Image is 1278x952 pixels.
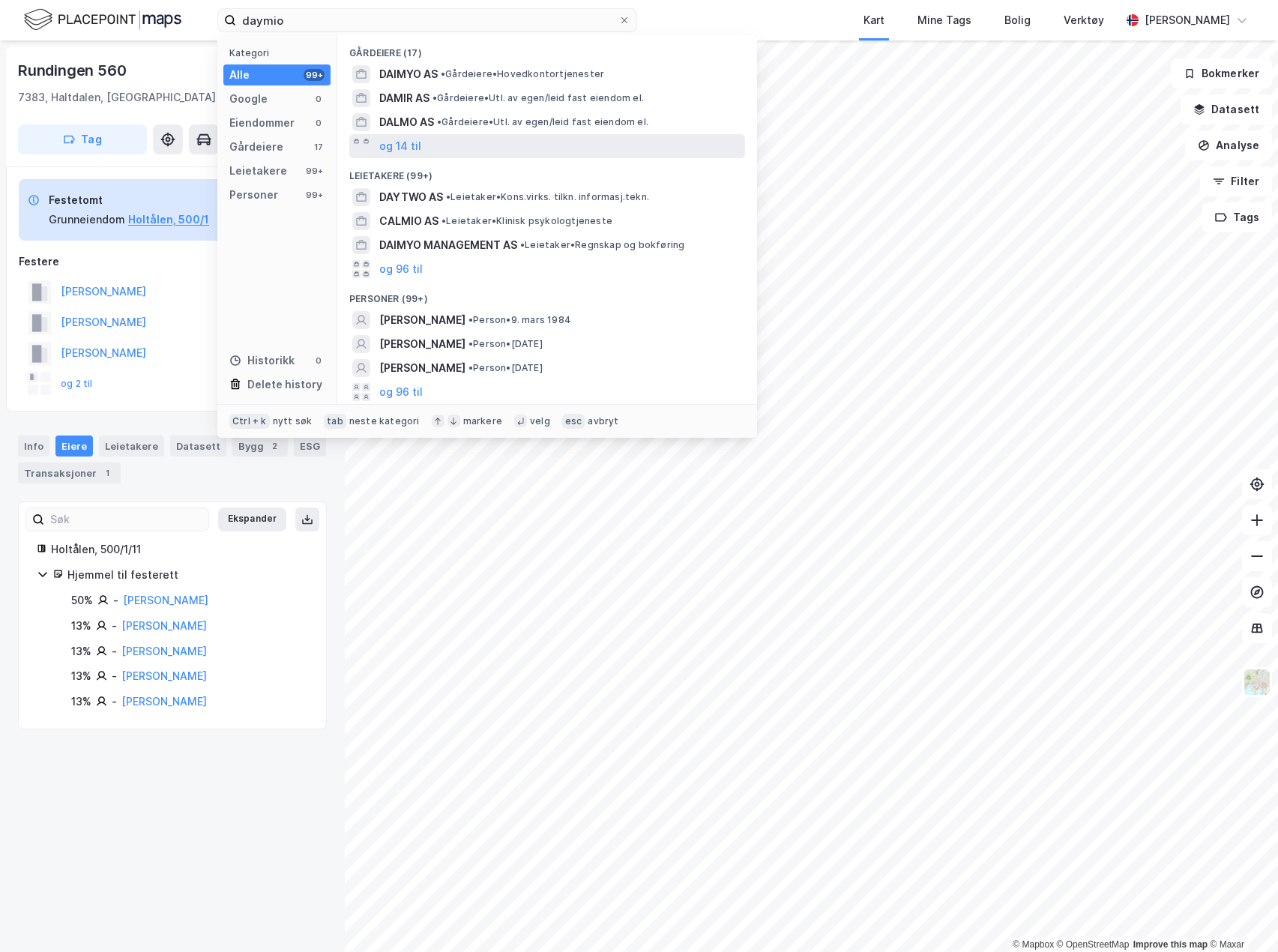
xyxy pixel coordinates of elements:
a: [PERSON_NAME] [121,619,207,632]
div: velg [530,415,550,427]
input: Søk på adresse, matrikkel, gårdeiere, leietakere eller personer [236,9,618,31]
div: Festetomt [49,191,209,209]
div: 17 [313,141,325,153]
div: 13% [71,642,91,660]
div: Transaksjoner [18,463,121,483]
div: Gårdeiere (17) [337,35,757,62]
div: 99+ [304,69,325,81]
button: Filter [1200,166,1272,196]
div: Festere [19,253,326,271]
span: [PERSON_NAME] [379,359,465,377]
div: Datasett [170,436,226,457]
button: Holtålen, 500/1 [128,211,209,229]
div: Eiere [55,436,93,457]
div: - [112,617,117,635]
a: [PERSON_NAME] [121,669,207,682]
div: Mine Tags [917,11,971,29]
div: - [112,642,117,660]
span: DALMO AS [379,113,434,131]
button: og 14 til [379,137,421,155]
span: [PERSON_NAME] [379,311,465,329]
div: - [113,591,118,609]
span: • [468,362,473,373]
img: logo.f888ab2527a4732fd821a326f86c7f29.svg [24,7,181,33]
a: [PERSON_NAME] [123,594,208,606]
span: Person • [DATE] [468,362,543,374]
div: Eiendommer [229,114,295,132]
div: Leietakere [229,162,287,180]
div: Info [18,436,49,457]
div: Kontrollprogram for chat [1203,880,1278,952]
div: 13% [71,667,91,685]
div: 0 [313,93,325,105]
div: Delete history [247,376,322,394]
div: Hjemmel til festerett [67,566,308,584]
span: • [441,68,445,79]
div: neste kategori [349,415,420,427]
a: OpenStreetMap [1057,939,1130,950]
button: Bokmerker [1171,58,1272,88]
div: tab [324,414,346,429]
span: CALMIO AS [379,212,438,230]
div: Holtålen, 500/1/11 [51,540,308,558]
div: Leietakere (99+) [337,158,757,185]
img: Z [1243,668,1271,696]
div: Historikk [229,352,295,370]
span: • [437,116,441,127]
div: Leietakere [99,436,164,457]
div: 50% [71,591,93,609]
span: [PERSON_NAME] [379,335,465,353]
a: Mapbox [1013,939,1054,950]
span: DAIMYO MANAGEMENT AS [379,236,517,254]
div: - [112,693,117,711]
button: Tags [1202,202,1272,232]
span: • [468,338,473,349]
button: Analyse [1185,130,1272,160]
button: og 96 til [379,260,423,278]
a: Improve this map [1133,939,1208,950]
span: Gårdeiere • Utl. av egen/leid fast eiendom el. [432,92,644,104]
iframe: Chat Widget [1203,880,1278,952]
div: Personer (99+) [337,281,757,308]
span: DAIMYO AS [379,65,438,83]
span: • [441,215,446,226]
div: Verktøy [1064,11,1104,29]
span: • [446,191,450,202]
div: Grunneiendom [49,211,125,229]
span: • [432,92,437,103]
div: Bygg [232,436,288,457]
div: Kart [863,11,884,29]
div: Ctrl + k [229,414,270,429]
div: 13% [71,617,91,635]
button: Ekspander [218,507,286,531]
div: 7383, Haltdalen, [GEOGRAPHIC_DATA] [18,88,216,106]
div: 1 [100,466,115,480]
span: Leietaker • Regnskap og bokføring [520,239,684,251]
div: 2 [267,439,282,454]
span: Leietaker • Kons.virks. tilkn. informasj.tekn. [446,191,649,203]
span: DAMIR AS [379,89,429,107]
div: avbryt [588,415,618,427]
span: DAYTWO AS [379,188,443,206]
span: • [468,314,473,325]
span: Leietaker • Klinisk psykologtjeneste [441,215,612,227]
span: Gårdeiere • Hovedkontortjenester [441,68,604,80]
div: Gårdeiere [229,138,283,156]
div: Bolig [1004,11,1031,29]
div: Kategori [229,47,331,58]
button: og 96 til [379,383,423,401]
button: Datasett [1181,94,1272,124]
span: Gårdeiere • Utl. av egen/leid fast eiendom el. [437,116,648,128]
button: Tag [18,124,147,154]
div: markere [463,415,502,427]
div: esc [562,414,585,429]
div: Personer [229,186,278,204]
div: 99+ [304,189,325,201]
span: • [520,239,525,250]
div: - [112,667,117,685]
span: Person • 9. mars 1984 [468,314,571,326]
div: 13% [71,693,91,711]
a: [PERSON_NAME] [121,695,207,708]
div: nytt søk [273,415,313,427]
div: 0 [313,117,325,129]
